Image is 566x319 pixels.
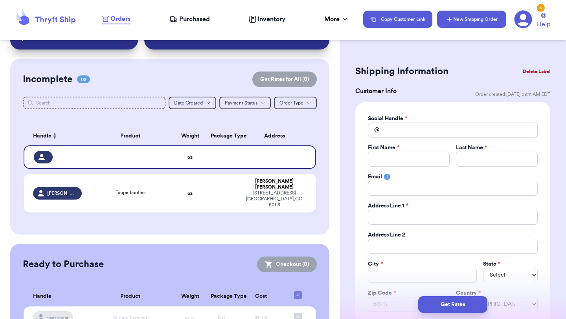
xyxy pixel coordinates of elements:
label: City [368,260,383,268]
h3: Customer Info [355,86,397,96]
strong: oz [187,155,193,159]
button: Sort ascending [51,131,58,141]
button: Order Type [274,97,317,109]
th: Package Type [206,126,237,145]
span: Taupe booties [116,190,145,195]
label: Address Line 2 [368,231,405,239]
label: Email [368,173,382,181]
h2: Incomplete [23,73,72,86]
a: 6 [514,10,532,28]
label: State [483,260,500,268]
span: Order Type [279,101,303,105]
div: More [324,15,349,24]
strong: oz [187,191,193,196]
th: Cost [237,286,285,306]
span: Inventory [257,15,285,24]
div: @ [368,123,379,137]
label: Zip Code [368,289,396,297]
a: Orders [102,14,130,24]
button: New Shipping Order [437,11,506,28]
th: Product [86,286,175,306]
span: Order created: [DATE] 08:11 AM EDT [475,91,550,97]
button: Get Rates for All (0) [252,71,317,87]
th: Weight [175,286,206,306]
span: Help [537,20,550,29]
div: [STREET_ADDRESS] [GEOGRAPHIC_DATA] , CO 80113 [242,190,307,208]
button: Copy Customer Link [363,11,432,28]
a: Inventory [249,15,285,24]
label: Address Line 1 [368,202,408,210]
label: First Name [368,144,399,152]
th: Package Type [206,286,237,306]
label: Country [456,289,481,297]
button: Date Created [169,97,216,109]
button: Checkout (0) [257,257,317,272]
span: Handle [33,292,51,301]
label: Social Handle [368,115,407,123]
div: 6 [537,4,545,12]
span: Payment Status [225,101,257,105]
h2: Ready to Purchase [23,258,104,271]
button: Get Rates [418,296,487,313]
span: [PERSON_NAME] [47,190,77,196]
span: Date Created [174,101,203,105]
button: Payment Status [219,97,271,109]
span: 02 [77,75,90,83]
span: Purchased [179,15,210,24]
div: [PERSON_NAME] [PERSON_NAME] [242,178,307,190]
span: Orders [110,14,130,24]
label: Last Name [456,144,487,152]
input: Search [23,97,165,109]
a: Help [537,13,550,29]
th: Product [86,126,175,145]
th: Weight [175,126,206,145]
a: Purchased [169,15,210,24]
h2: Shipping Information [355,65,448,78]
span: Handle [33,132,51,140]
button: Delete Label [520,63,553,80]
th: Address [237,126,316,145]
